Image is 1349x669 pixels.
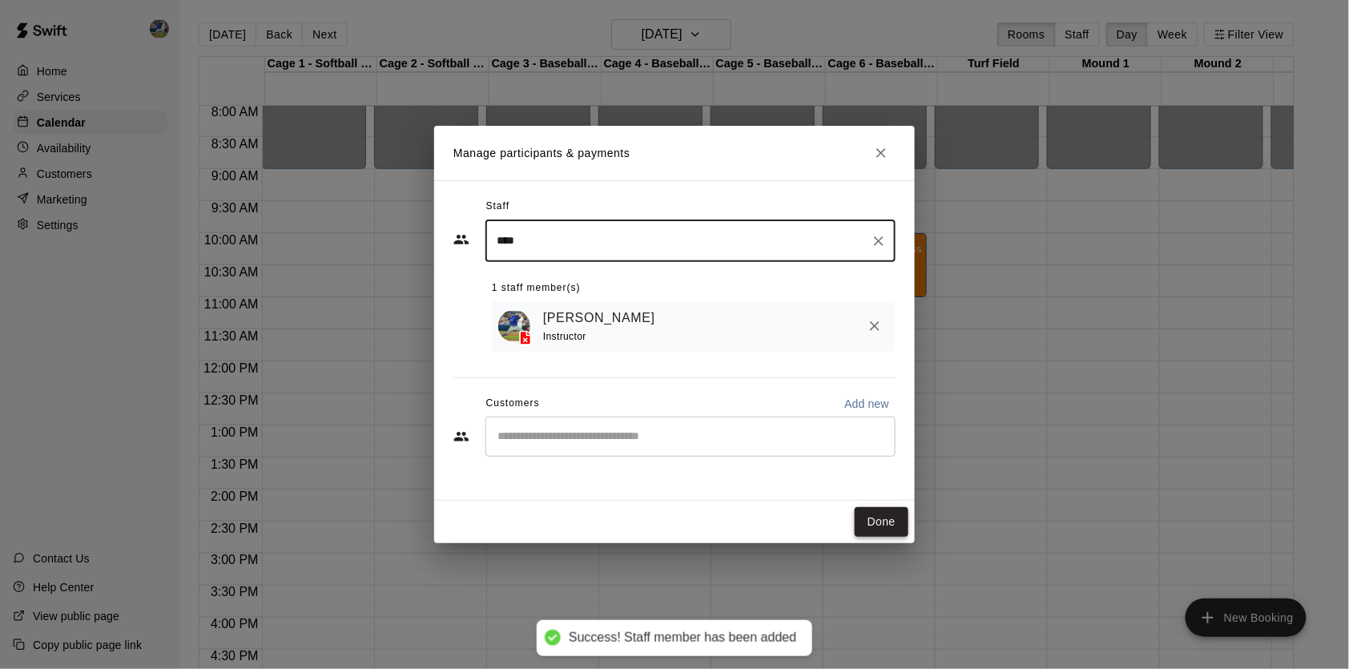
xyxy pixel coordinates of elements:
[453,232,469,248] svg: Staff
[486,194,509,220] span: Staff
[453,145,630,162] p: Manage participants & payments
[543,308,655,328] a: [PERSON_NAME]
[485,417,896,457] div: Start typing to search customers...
[498,310,530,342] img: Brandon Gold
[860,312,889,341] button: Remove
[855,507,908,537] button: Done
[844,396,889,412] p: Add new
[486,391,540,417] span: Customers
[453,429,469,445] svg: Customers
[485,220,896,262] div: Search staff
[867,139,896,167] button: Close
[492,276,581,301] span: 1 staff member(s)
[543,331,586,342] span: Instructor
[868,230,890,252] button: Clear
[838,391,896,417] button: Add new
[569,630,796,647] div: Success! Staff member has been added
